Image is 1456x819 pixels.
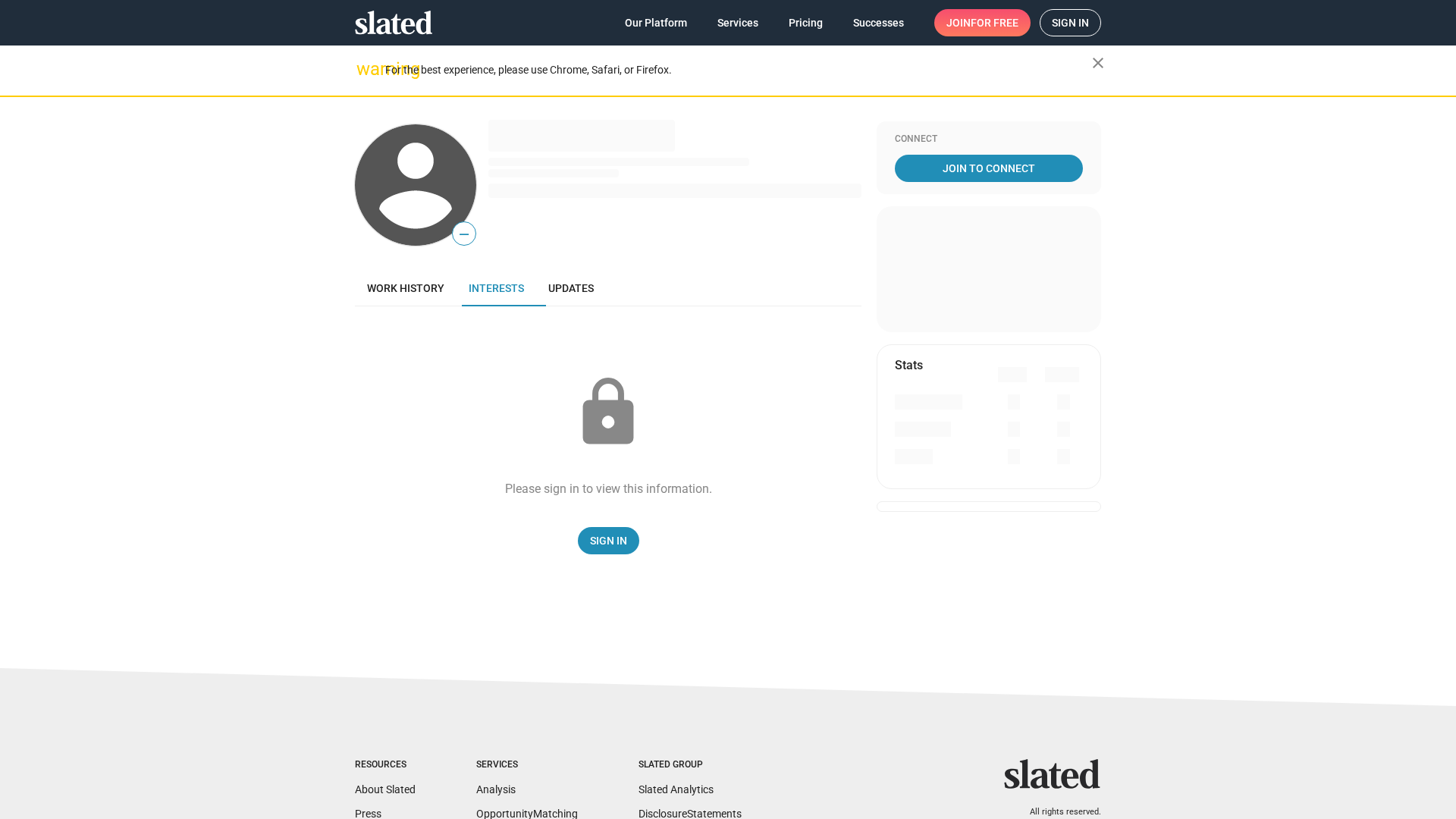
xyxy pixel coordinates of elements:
[705,9,770,36] a: Services
[590,527,627,554] span: Sign In
[453,224,475,244] span: —
[570,375,646,450] mat-icon: lock
[355,759,416,771] div: Resources
[355,783,416,795] a: About Slated
[476,759,578,771] div: Services
[505,481,712,497] div: Please sign in to view this information.
[476,783,516,795] a: Analysis
[613,9,699,36] a: Our Platform
[457,270,536,306] a: Interests
[853,9,904,36] span: Successes
[895,155,1083,182] a: Join To Connect
[367,282,444,294] span: Work history
[639,759,742,771] div: Slated Group
[934,9,1031,36] a: Joinfor free
[946,9,1018,36] span: Join
[895,133,1083,146] div: Connect
[895,357,923,373] mat-card-title: Stats
[777,9,835,36] a: Pricing
[356,60,375,78] mat-icon: warning
[1052,10,1089,36] span: Sign in
[971,9,1018,36] span: for free
[355,270,457,306] a: Work history
[625,9,687,36] span: Our Platform
[717,9,758,36] span: Services
[1040,9,1101,36] a: Sign in
[548,282,594,294] span: Updates
[1089,54,1107,72] mat-icon: close
[841,9,916,36] a: Successes
[639,783,714,795] a: Slated Analytics
[578,527,639,554] a: Sign In
[898,155,1080,182] span: Join To Connect
[789,9,823,36] span: Pricing
[469,282,524,294] span: Interests
[385,60,1092,80] div: For the best experience, please use Chrome, Safari, or Firefox.
[536,270,606,306] a: Updates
